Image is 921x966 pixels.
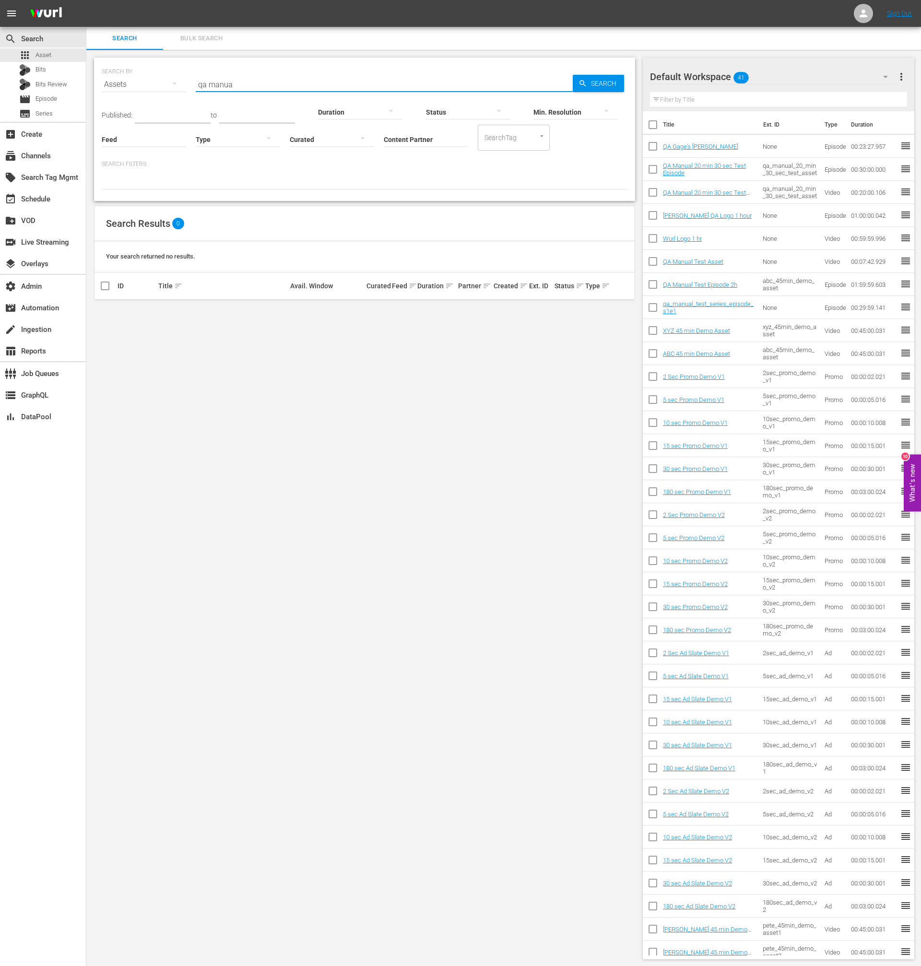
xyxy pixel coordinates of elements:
[158,280,288,292] div: Title
[520,282,528,290] span: sort
[663,373,725,380] a: 2 Sec Promo Demo V1
[847,296,900,319] td: 00:29:59.141
[821,526,847,549] td: Promo
[759,296,821,319] td: None
[847,756,900,779] td: 00:03:00.024
[529,282,552,290] div: Ext. ID
[19,108,31,119] span: Series
[900,163,911,175] span: reorder
[587,75,624,92] span: Search
[900,301,911,313] span: reorder
[901,453,909,460] div: 10
[900,808,911,819] span: reorder
[847,204,900,227] td: 01:00:00.042
[663,281,737,288] a: QA Manual Test Episode 2h
[663,672,729,680] a: 5 sec Ad Slate Demo V1
[392,280,414,292] div: Feed
[5,193,16,205] span: Schedule
[663,350,730,357] a: ABC 45 min Demo Asset
[821,802,847,825] td: Ad
[759,181,821,204] td: qa_manual_20_min_30_sec_test_asset
[821,895,847,918] td: Ad
[759,135,821,158] td: None
[35,50,51,60] span: Asset
[5,345,16,357] span: Reports
[576,282,584,290] span: sort
[663,949,751,963] a: [PERSON_NAME] 45 min Demo Asset2
[663,765,735,772] a: 180 sec Ad Slate Demo V1
[663,442,728,449] a: 15 sec Promo Demo V1
[847,641,900,664] td: 00:00:02.021
[900,186,911,198] span: reorder
[602,282,610,290] span: sort
[759,411,821,434] td: 10sec_promo_demo_v1
[106,218,170,229] span: Search Results
[23,2,69,25] img: ans4CAIJ8jUAAAAAAAAAAAAAAAAAAAAAAAAgQb4GAAAAAAAAAAAAAAAAAAAAAAAAJMjXAAAAAAAAAAAAAAAAAAAAAAAAgAT5G...
[847,618,900,641] td: 00:03:00.024
[759,480,821,503] td: 180sec_promo_demo_v1
[821,296,847,319] td: Episode
[19,94,31,105] span: Episode
[821,273,847,296] td: Episode
[821,411,847,434] td: Promo
[759,895,821,918] td: 180sec_ad_demo_v2
[759,227,821,250] td: None
[290,282,364,290] div: Avail. Window
[821,503,847,526] td: Promo
[847,227,900,250] td: 00:59:59.996
[211,111,217,119] span: to
[821,365,847,388] td: Promo
[821,135,847,158] td: Episode
[663,327,730,334] a: XYZ 45 min Demo Asset
[759,848,821,872] td: 15sec_ad_demo_v2
[821,204,847,227] td: Episode
[821,687,847,710] td: Ad
[847,848,900,872] td: 00:00:15.001
[366,282,389,290] div: Curated
[759,872,821,895] td: 30sec_ad_demo_v2
[663,834,732,841] a: 10 sec Ad Slate Demo V2
[900,601,911,612] span: reorder
[663,465,728,472] a: 30 sec Promo Demo V1
[847,710,900,733] td: 00:00:10.008
[494,280,526,292] div: Created
[904,455,921,512] button: Open Feedback Widget
[663,557,728,565] a: 10 sec Promo Demo V2
[759,204,821,227] td: None
[5,368,16,379] span: Job Queues
[900,923,911,934] span: reorder
[5,302,16,314] span: Automation
[759,733,821,756] td: 30sec_ad_demo_v1
[759,457,821,480] td: 30sec_promo_demo_v1
[663,857,732,864] a: 15 sec Ad Slate Demo V2
[663,258,723,265] a: QA Manual Test Asset
[900,140,911,152] span: reorder
[759,641,821,664] td: 2sec_ad_demo_v1
[5,172,16,183] span: Search Tag Mgmt
[900,347,911,359] span: reorder
[5,281,16,292] span: Admin
[759,756,821,779] td: 180sec_ad_demo_v1
[5,215,16,226] span: VOD
[663,626,731,634] a: 180 sec Promo Demo V2
[19,79,31,90] div: Bits Review
[821,595,847,618] td: Promo
[5,324,16,335] span: Ingestion
[900,393,911,405] span: reorder
[172,218,184,229] span: 0
[102,111,132,119] span: Published:
[847,480,900,503] td: 00:03:00.024
[759,779,821,802] td: 2sec_ad_demo_v2
[847,872,900,895] td: 00:00:30.001
[847,664,900,687] td: 00:00:05.016
[821,848,847,872] td: Ad
[663,212,752,219] a: [PERSON_NAME] QA Logo 1 hour
[896,71,907,82] span: more_vert
[900,577,911,589] span: reorder
[663,649,729,657] a: 2 Sec Ad Slate Demo V1
[900,508,911,520] span: reorder
[847,388,900,411] td: 00:00:05.016
[663,903,735,910] a: 180 sec Ad Slate Demo V2
[759,618,821,641] td: 180sec_promo_demo_v2
[759,273,821,296] td: abc_45min_demo_asset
